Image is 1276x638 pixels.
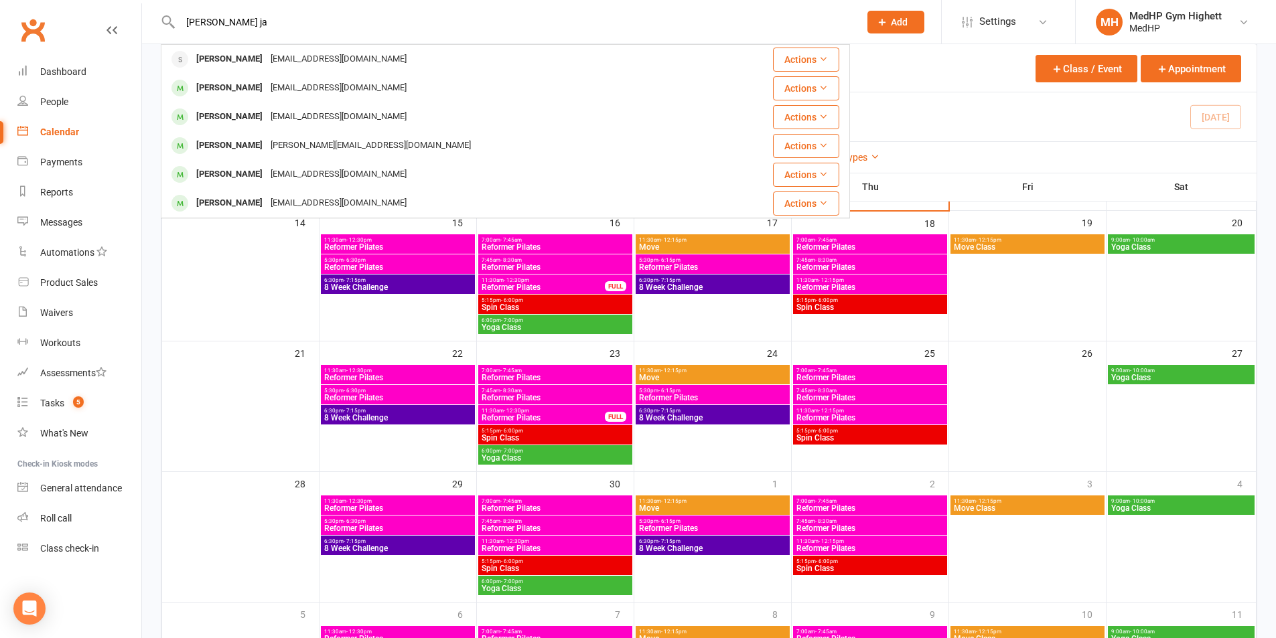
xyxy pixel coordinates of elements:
[17,473,141,503] a: General attendance kiosk mode
[796,243,944,251] span: Reformer Pilates
[796,544,944,552] span: Reformer Pilates
[324,243,472,251] span: Reformer Pilates
[192,165,267,184] div: [PERSON_NAME]
[1087,472,1106,494] div: 3
[501,317,523,323] span: - 7:00pm
[924,341,948,364] div: 25
[773,48,839,72] button: Actions
[638,243,787,251] span: Move
[638,237,787,243] span: 11:30am
[605,412,626,422] div: FULL
[500,237,522,243] span: - 7:45am
[792,173,949,201] th: Thu
[481,454,630,462] span: Yoga Class
[17,238,141,268] a: Automations
[796,394,944,402] span: Reformer Pilates
[346,368,372,374] span: - 12:30pm
[267,78,411,98] div: [EMAIL_ADDRESS][DOMAIN_NAME]
[815,237,837,243] span: - 7:45am
[796,408,944,414] span: 11:30am
[481,498,630,504] span: 7:00am
[324,629,472,635] span: 11:30am
[324,498,472,504] span: 11:30am
[40,217,82,228] div: Messages
[17,358,141,388] a: Assessments
[796,629,944,635] span: 7:00am
[1096,9,1123,35] div: MH
[324,257,472,263] span: 5:30pm
[192,50,267,69] div: [PERSON_NAME]
[638,498,787,504] span: 11:30am
[773,76,839,100] button: Actions
[658,277,681,283] span: - 7:15pm
[17,503,141,534] a: Roll call
[346,498,372,504] span: - 12:30pm
[481,584,630,592] span: Yoga Class
[324,414,472,422] span: 8 Week Challenge
[796,564,944,572] span: Spin Class
[324,237,472,243] span: 11:30am
[1130,368,1155,374] span: - 10:00am
[796,524,944,532] span: Reformer Pilates
[1237,472,1256,494] div: 4
[796,498,944,504] span: 7:00am
[324,368,472,374] span: 11:30am
[638,544,787,552] span: 8 Week Challenge
[17,87,141,117] a: People
[481,394,630,402] span: Reformer Pilates
[605,281,626,291] div: FULL
[638,524,787,532] span: Reformer Pilates
[610,211,634,233] div: 16
[324,394,472,402] span: Reformer Pilates
[1107,173,1257,201] th: Sat
[481,263,630,271] span: Reformer Pilates
[638,374,787,382] span: Move
[40,513,72,524] div: Roll call
[816,558,838,564] span: - 6:00pm
[815,518,837,524] span: - 8:30am
[1111,237,1252,243] span: 9:00am
[658,408,681,414] span: - 7:15pm
[481,297,630,303] span: 5:15pm
[772,472,791,494] div: 1
[481,518,630,524] span: 7:45am
[295,211,319,233] div: 14
[481,538,630,544] span: 11:30am
[638,263,787,271] span: Reformer Pilates
[40,398,64,408] div: Tasks
[457,603,476,625] div: 6
[796,558,944,564] span: 5:15pm
[796,374,944,382] span: Reformer Pilates
[658,538,681,544] span: - 7:15pm
[481,414,606,422] span: Reformer Pilates
[324,374,472,382] span: Reformer Pilates
[73,396,84,408] span: 5
[815,629,837,635] span: - 7:45am
[1111,243,1252,251] span: Yoga Class
[796,303,944,311] span: Spin Class
[40,187,73,197] div: Reports
[1111,374,1252,382] span: Yoga Class
[40,543,99,554] div: Class check-in
[796,504,944,512] span: Reformer Pilates
[481,434,630,442] span: Spin Class
[500,518,522,524] span: - 8:30am
[796,518,944,524] span: 7:45am
[796,434,944,442] span: Spin Class
[344,388,366,394] span: - 6:30pm
[40,337,80,348] div: Workouts
[295,472,319,494] div: 28
[40,368,107,378] div: Assessments
[953,629,1102,635] span: 11:30am
[819,538,844,544] span: - 12:15pm
[772,603,791,625] div: 8
[452,341,476,364] div: 22
[1082,603,1106,625] div: 10
[1129,10,1222,22] div: MedHP Gym Highett
[324,277,472,283] span: 6:30pm
[267,107,411,127] div: [EMAIL_ADDRESS][DOMAIN_NAME]
[658,518,681,524] span: - 6:15pm
[501,428,523,434] span: - 6:00pm
[1130,237,1155,243] span: - 10:00am
[40,127,79,137] div: Calendar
